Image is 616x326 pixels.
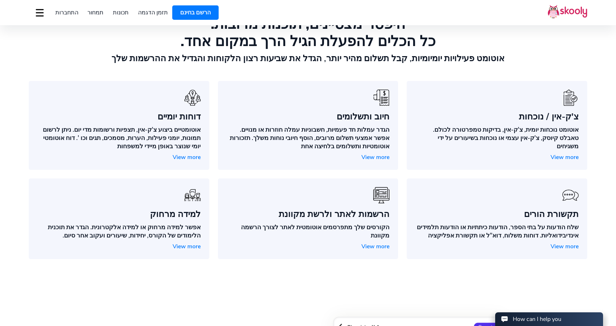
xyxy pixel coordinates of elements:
div: הגדר עמלות חד פעמיות, חשבוניות עמלה חוזרות או מנויים. אפשר אמצעי תשלום מרובים, הוסף חיובי נוחות מ... [227,126,390,150]
img: icon-benefits-7 [184,90,201,106]
div: צ'ק-אין / נוכחות [415,111,579,122]
div: אוטומטיים ביצוע צ'ק-אין, תצפיות ורשומות מדי יום. ניתן לרשום תמונות, יומני פעילות, הערות, מסמכים, ... [37,126,201,150]
img: icon-benefits-10 [373,90,389,106]
span: תמחור [87,9,104,17]
span: View more [173,243,201,250]
span: View more [173,153,201,161]
span: התחברות [55,9,78,17]
a: icon-benefits-11למידה מרחוקאפשר למידה מרחוק או למידה אלקטרונית. הגדר את תוכנית הלימודים של הקורס,... [29,178,209,259]
div: אוטומט נוכחות יומית, צ'ק-אין, בדיקות טמפרטורה לכולם. טאבלט קיוסק, צ'ק-אין עצמי או נוכחות בשיעורים... [415,126,579,150]
a: icon-benefits-7דוחות יומייםאוטומטיים ביצוע צ'ק-אין, תצפיות ורשומות מדי יום. ניתן לרשום תמונות, יו... [29,81,209,170]
div: אוטומט פעילויות יומיומיות, קבל תשלום מהיר יותר, הגדל את שביעות רצון הלקוחות והגדיל את ההרשמות שלך [29,53,587,64]
a: icon-benefits-9צ'ק-אין / נוכחותאוטומט נוכחות יומית, צ'ק-אין, בדיקות טמפרטורה לכולם. טאבלט קיוסק, ... [407,81,587,170]
a: icon-benefits-4הרשמות לאתר ולרשת מקוונתהקורסים שלך מתפרסמים אוטומטית לאתר לצורך הרשמה מקוונתView ... [218,178,398,259]
div: שלח הודעות על בתי הספר, הודעות כיתתיות או הודעות תלמידים אינדיבידואליות. דוחות משלוח, דוא"ל או תק... [415,223,579,240]
a: icon-benefits-8תקשורת הוריםשלח הודעות על בתי הספר, הודעות כיתתיות או הודעות תלמידים אינדיבידואליו... [407,178,587,259]
img: icon-benefits-9 [562,90,579,106]
div: הרשמות לאתר ולרשת מקוונת [227,209,390,219]
div: תקשורת הורים [415,209,579,219]
a: הרשם בחינם [172,5,219,20]
img: Skooly [548,5,587,19]
button: dropdown menu [35,4,45,21]
div: למידה מרחוק [37,209,201,219]
a: תמחור [83,7,109,18]
span: View more [361,153,389,161]
a: icon-benefits-10חיוב ותשלומיםהגדר עמלות חד פעמיות, חשבוניות עמלה חוזרות או מנויים. אפשר אמצעי תשל... [218,81,398,170]
a: תכונות [108,7,133,18]
img: icon-benefits-8 [562,187,579,203]
div: אפשר למידה מרחוק או למידה אלקטרונית. הגדר את תוכנית הלימודים של הקורס, יחידות, שיעורים ועקוב אחר ... [37,223,201,240]
img: icon-benefits-11 [184,187,201,203]
div: חיוב ותשלומים [227,111,390,122]
a: התחברות [51,7,83,18]
a: תזמן הדגמה [133,7,173,18]
div: הקורסים שלך מתפרסמים אוטומטית לאתר לצורך הרשמה מקוונת [227,223,390,240]
span: View more [551,243,579,250]
span: View more [361,243,389,250]
img: icon-benefits-4 [373,187,389,203]
div: דוחות יומיים [37,111,201,122]
div: כל הכלים להפעלת הגיל הרך במקום אחד. [29,33,587,50]
span: View more [551,153,579,161]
